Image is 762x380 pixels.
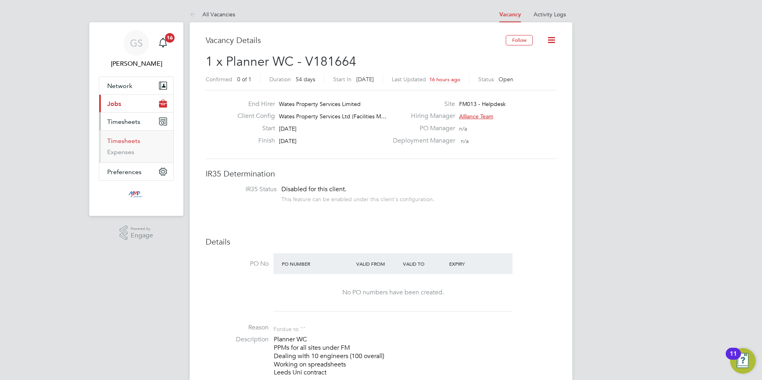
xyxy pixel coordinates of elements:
[237,76,251,83] span: 0 of 1
[459,100,506,108] span: FM013 - Helpdesk
[231,100,275,108] label: End Hirer
[281,185,346,193] span: Disabled for this client.
[401,257,448,271] div: Valid To
[107,100,121,108] span: Jobs
[125,189,148,202] img: mmpconsultancy-logo-retina.png
[206,54,356,69] span: 1 x Planner WC - V181664
[269,76,291,83] label: Duration
[89,22,183,216] nav: Main navigation
[461,137,469,145] span: n/a
[333,76,352,83] label: Start In
[281,194,434,203] div: This feature can be enabled under this client's configuration.
[459,113,493,120] span: Alliance Team
[99,95,173,112] button: Jobs
[99,130,173,163] div: Timesheets
[120,225,153,241] a: Powered byEngage
[279,125,297,132] span: [DATE]
[99,113,173,130] button: Timesheets
[354,257,401,271] div: Valid From
[130,38,143,48] span: GS
[206,76,232,83] label: Confirmed
[730,354,737,364] div: 11
[534,11,566,18] a: Activity Logs
[281,288,505,297] div: No PO numbers have been created.
[165,33,175,43] span: 16
[478,76,494,83] label: Status
[392,76,426,83] label: Last Updated
[214,185,277,194] label: IR35 Status
[99,59,174,69] span: George Stacey
[107,168,141,176] span: Preferences
[206,323,269,332] label: Reason
[107,82,132,90] span: Network
[155,30,171,56] a: 16
[99,189,174,202] a: Go to home page
[99,77,173,94] button: Network
[730,348,756,374] button: Open Resource Center, 11 new notifications
[388,112,455,120] label: Hiring Manager
[388,124,455,133] label: PO Manager
[447,257,494,271] div: Expiry
[206,168,556,179] h3: IR35 Determination
[296,76,315,83] span: 54 days
[429,76,460,83] span: 16 hours ago
[231,112,275,120] label: Client Config
[388,100,455,108] label: Site
[190,11,235,18] a: All Vacancies
[107,118,140,125] span: Timesheets
[279,100,361,108] span: Wates Property Services Limited
[279,113,387,120] span: Wates Property Services Ltd (Facilities M…
[388,137,455,145] label: Deployment Manager
[206,237,556,247] h3: Details
[206,335,269,344] label: Description
[506,35,533,45] button: Follow
[273,323,306,333] div: For due to ""
[99,163,173,180] button: Preferences
[279,137,297,145] span: [DATE]
[231,137,275,145] label: Finish
[131,225,153,232] span: Powered by
[274,335,556,377] p: Planner WC PPMs for all sites under FM Dealing with 10 engineers (100 overall) Working on spreads...
[499,76,513,83] span: Open
[280,257,354,271] div: PO Number
[107,137,140,145] a: Timesheets
[356,76,374,83] span: [DATE]
[459,125,467,132] span: n/a
[99,30,174,69] a: GS[PERSON_NAME]
[107,148,134,156] a: Expenses
[206,35,506,45] h3: Vacancy Details
[206,260,269,268] label: PO No
[131,232,153,239] span: Engage
[231,124,275,133] label: Start
[499,11,521,18] a: Vacancy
